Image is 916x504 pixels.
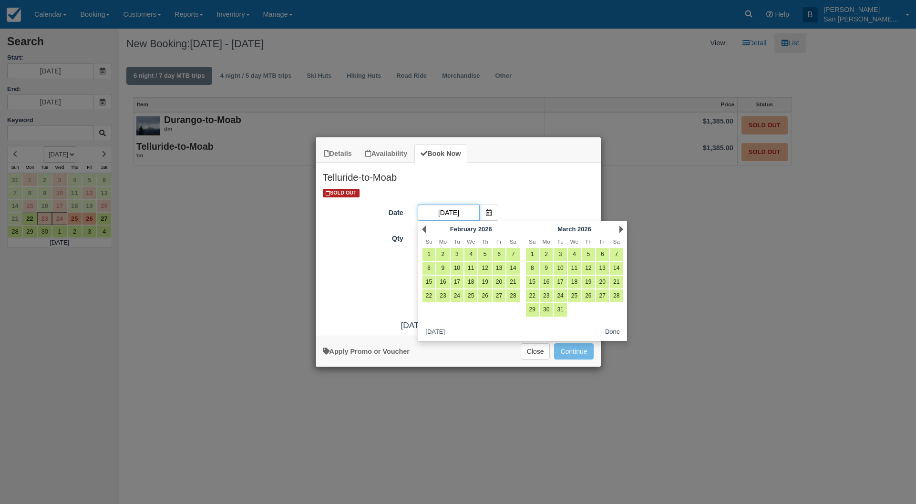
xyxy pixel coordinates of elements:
[540,262,553,275] a: 9
[478,248,491,261] a: 5
[478,289,491,302] a: 26
[540,303,553,316] a: 30
[613,238,620,245] span: Saturday
[568,289,581,302] a: 25
[554,303,566,316] a: 31
[526,276,539,288] a: 15
[506,248,519,261] a: 7
[422,262,435,275] a: 8
[557,226,576,233] span: March
[422,226,426,233] a: Prev
[610,248,623,261] a: 7
[568,262,581,275] a: 11
[585,238,592,245] span: Thursday
[422,327,449,339] button: [DATE]
[436,289,449,302] a: 23
[506,276,519,288] a: 21
[582,262,595,275] a: 12
[506,289,519,302] a: 28
[554,276,566,288] a: 17
[464,276,477,288] a: 18
[554,289,566,302] a: 24
[436,248,449,261] a: 2
[493,276,505,288] a: 20
[570,238,578,245] span: Wednesday
[601,327,624,339] button: Done
[464,262,477,275] a: 11
[521,343,550,360] button: Close
[359,144,413,163] a: Availability
[316,205,411,218] label: Date
[467,238,475,245] span: Wednesday
[451,248,463,261] a: 3
[540,276,553,288] a: 16
[439,238,447,245] span: Monday
[543,238,550,245] span: Monday
[596,276,609,288] a: 20
[323,348,410,355] a: Apply Voucher
[582,248,595,261] a: 5
[596,289,609,302] a: 27
[436,276,449,288] a: 16
[619,226,623,233] a: Next
[451,289,463,302] a: 24
[557,238,563,245] span: Tuesday
[414,144,467,163] a: Book Now
[526,303,539,316] a: 29
[526,262,539,275] a: 8
[596,248,609,261] a: 6
[506,262,519,275] a: 14
[316,163,601,187] h2: Telluride-to-Moab
[436,262,449,275] a: 9
[316,230,411,244] label: Qty
[596,262,609,275] a: 13
[464,248,477,261] a: 4
[478,262,491,275] a: 12
[568,276,581,288] a: 18
[451,262,463,275] a: 10
[493,248,505,261] a: 6
[316,163,601,331] div: Item Modal
[482,238,488,245] span: Thursday
[422,276,435,288] a: 15
[425,238,432,245] span: Sunday
[401,320,460,330] span: [DATE] - [DATE]
[610,289,623,302] a: 28
[568,248,581,261] a: 4
[496,238,502,245] span: Friday
[554,262,566,275] a: 10
[478,276,491,288] a: 19
[610,276,623,288] a: 21
[478,226,492,233] span: 2026
[510,238,516,245] span: Saturday
[454,238,460,245] span: Tuesday
[450,226,476,233] span: February
[493,262,505,275] a: 13
[540,248,553,261] a: 2
[554,248,566,261] a: 3
[600,238,605,245] span: Friday
[422,248,435,261] a: 1
[529,238,535,245] span: Sunday
[526,248,539,261] a: 1
[316,319,601,331] div: :
[554,343,593,360] button: Add to Booking
[610,262,623,275] a: 14
[540,289,553,302] a: 23
[323,189,360,197] span: SOLD OUT
[582,276,595,288] a: 19
[422,289,435,302] a: 22
[493,289,505,302] a: 27
[582,289,595,302] a: 26
[464,289,477,302] a: 25
[526,289,539,302] a: 22
[318,144,358,163] a: Details
[451,276,463,288] a: 17
[577,226,591,233] span: 2026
